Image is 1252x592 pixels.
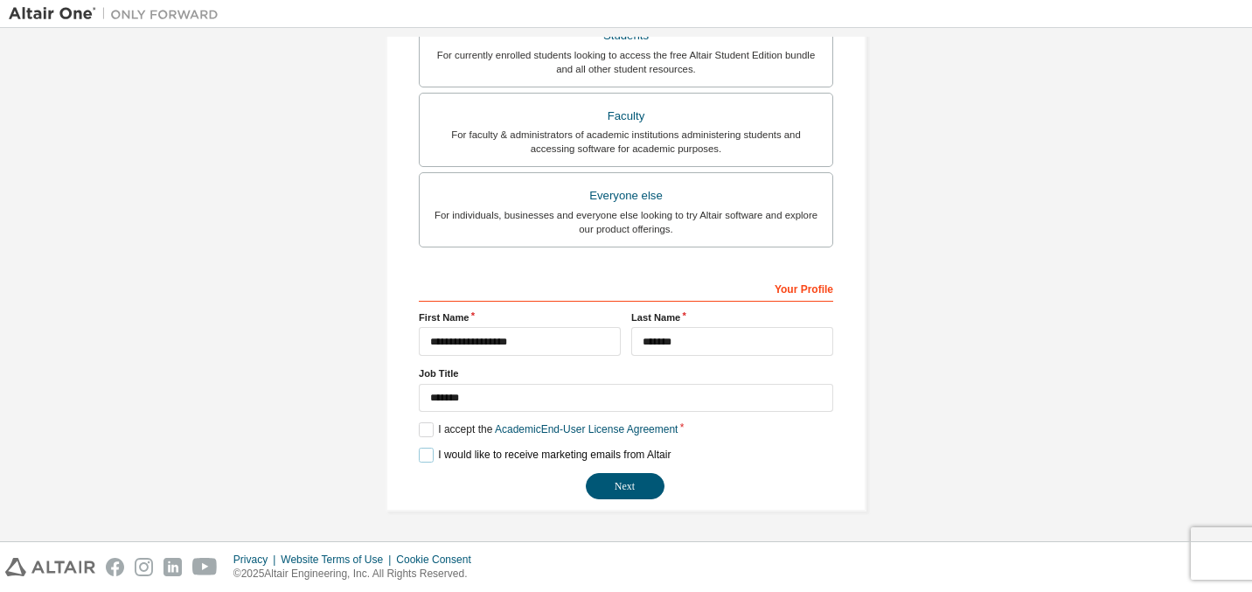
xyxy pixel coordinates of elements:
[233,567,482,582] p: © 2025 Altair Engineering, Inc. All Rights Reserved.
[430,128,822,156] div: For faculty & administrators of academic institutions administering students and accessing softwa...
[135,558,153,576] img: instagram.svg
[281,553,396,567] div: Website Terms of Use
[419,366,833,380] label: Job Title
[233,553,281,567] div: Privacy
[419,310,621,324] label: First Name
[495,423,678,435] a: Academic End-User License Agreement
[163,558,182,576] img: linkedin.svg
[430,208,822,236] div: For individuals, businesses and everyone else looking to try Altair software and explore our prod...
[5,558,95,576] img: altair_logo.svg
[9,5,227,23] img: Altair One
[586,473,664,499] button: Next
[430,104,822,129] div: Faculty
[430,184,822,208] div: Everyone else
[106,558,124,576] img: facebook.svg
[419,422,678,437] label: I accept the
[192,558,218,576] img: youtube.svg
[419,274,833,302] div: Your Profile
[430,48,822,76] div: For currently enrolled students looking to access the free Altair Student Edition bundle and all ...
[631,310,833,324] label: Last Name
[419,448,671,463] label: I would like to receive marketing emails from Altair
[396,553,481,567] div: Cookie Consent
